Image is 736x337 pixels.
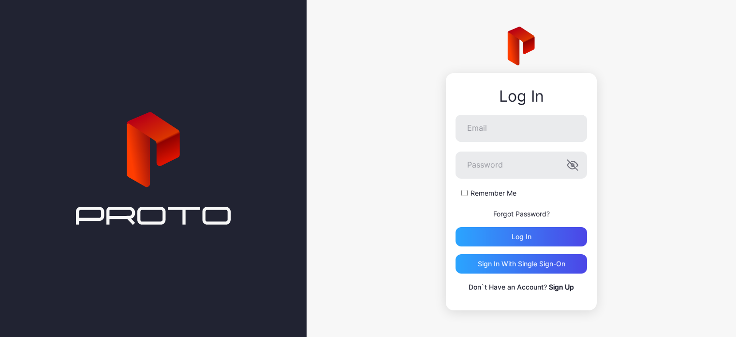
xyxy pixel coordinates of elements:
input: Password [456,152,587,179]
label: Remember Me [471,188,516,198]
input: Email [456,115,587,142]
div: Log In [456,88,587,105]
p: Don`t Have an Account? [456,281,587,293]
button: Password [567,159,578,171]
button: Sign in With Single Sign-On [456,254,587,274]
div: Log in [512,233,531,241]
a: Forgot Password? [493,210,550,218]
div: Sign in With Single Sign-On [478,260,565,268]
a: Sign Up [549,283,574,291]
button: Log in [456,227,587,246]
